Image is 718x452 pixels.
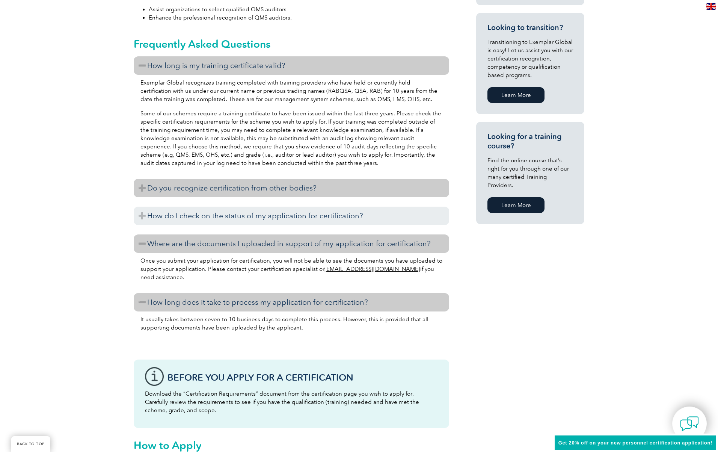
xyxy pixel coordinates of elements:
h3: Before You Apply For a Certification [167,373,438,382]
a: Learn More [487,197,545,213]
span: Get 20% off on your new personnel certification application! [558,440,712,446]
a: [EMAIL_ADDRESS][DOMAIN_NAME] [324,266,420,272]
p: It usually takes between seven to 10 business days to complete this process. However, this is pro... [140,315,442,332]
p: Download the “Certification Requirements” document from the certification page you wish to apply ... [145,390,438,414]
h3: Looking for a training course? [487,132,573,151]
li: Assist organizations to select qualified QMS auditors [149,5,449,14]
img: contact-chat.png [680,414,699,433]
h2: Frequently Asked Questions [134,38,449,50]
h3: Do you recognize certification from other bodies? [134,179,449,197]
h2: How to Apply [134,439,449,451]
p: Some of our schemes require a training certificate to have been issued within the last three year... [140,109,442,167]
li: Enhance the professional recognition of QMS auditors. [149,14,449,22]
h3: Looking to transition? [487,23,573,32]
p: Find the online course that’s right for you through one of our many certified Training Providers. [487,156,573,189]
a: Learn More [487,87,545,103]
h3: How do I check on the status of my application for certification? [134,207,449,225]
p: Transitioning to Exemplar Global is easy! Let us assist you with our certification recognition, c... [487,38,573,79]
a: BACK TO TOP [11,436,50,452]
h3: How long is my training certificate valid? [134,56,449,75]
p: Once you submit your application for certification, you will not be able to see the documents you... [140,257,442,281]
p: Exemplar Global recognizes training completed with training providers who have held or currently ... [140,79,442,103]
img: en [706,3,716,10]
h3: How long does it take to process my application for certification? [134,293,449,311]
h3: Where are the documents I uploaded in support of my application for certification? [134,234,449,253]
